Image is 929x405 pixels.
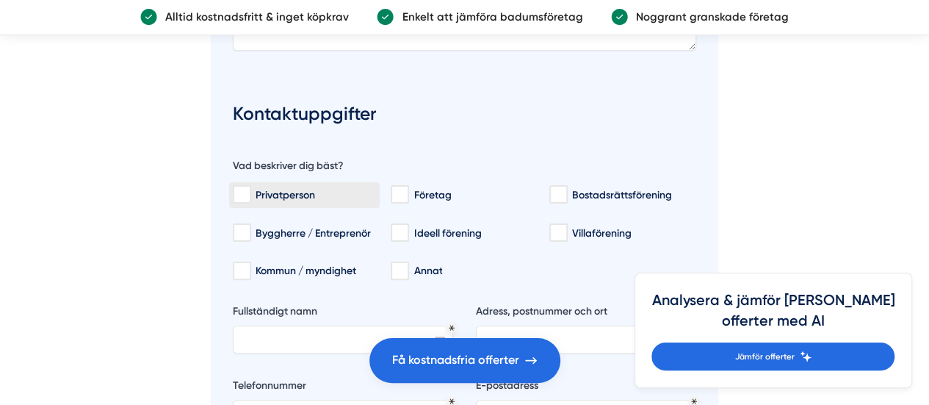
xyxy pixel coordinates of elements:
input: Villaförening [549,226,566,240]
input: Byggherre / Entreprenör [233,226,250,240]
a: Jämför offerter [651,343,894,370]
span: Få kostnadsfria offerter [392,351,519,370]
input: Annat [391,264,408,279]
input: Privatperson [233,187,250,202]
a: Få kostnadsfria offerter [369,338,560,383]
div: Obligatoriskt [691,398,697,404]
label: Adress, postnummer och ort [476,304,696,323]
h4: Analysera & jämför [PERSON_NAME] offerter med AI [651,290,894,343]
div: Obligatoriskt [449,398,455,404]
h5: Vad beskriver dig bäst? [233,159,344,177]
h3: Kontaktuppgifter [233,96,696,135]
p: Noggrant granskade företag [628,8,789,26]
input: Ideell förening [391,226,408,240]
p: Alltid kostnadsfritt & inget köpkrav [157,8,349,26]
p: Enkelt att jämföra badumsföretag [394,8,582,26]
span: Jämför offerter [734,350,794,363]
label: Telefonnummer [233,379,453,397]
label: E-postadress [476,379,696,397]
div: Obligatoriskt [449,325,455,331]
input: Företag [391,187,408,202]
label: Fullständigt namn [233,304,453,323]
input: Bostadsrättsförening [549,187,566,202]
input: Kommun / myndighet [233,264,250,279]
